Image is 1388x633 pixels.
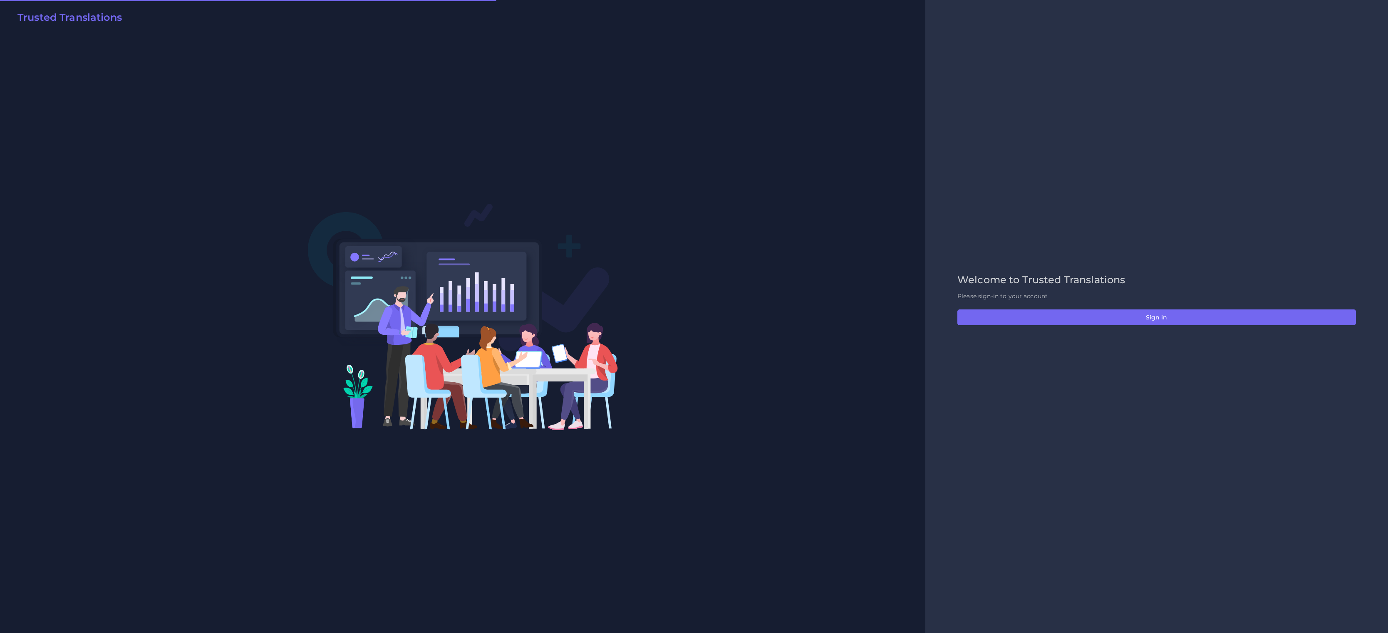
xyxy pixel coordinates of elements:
[957,274,1356,286] h2: Welcome to Trusted Translations
[957,292,1356,301] p: Please sign-in to your account
[307,203,618,430] img: Login V2
[17,12,122,24] h2: Trusted Translations
[12,12,122,27] a: Trusted Translations
[957,309,1356,325] button: Sign in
